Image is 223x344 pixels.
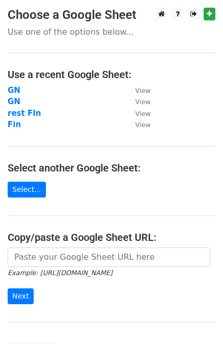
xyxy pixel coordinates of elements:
[8,231,215,243] h4: Copy/paste a Google Sheet URL:
[8,162,215,174] h4: Select another Google Sheet:
[125,86,151,95] a: View
[8,27,215,37] p: Use one of the options below...
[135,121,151,129] small: View
[8,248,210,267] input: Paste your Google Sheet URL here
[8,97,20,106] a: GN
[125,120,151,129] a: View
[8,8,215,22] h3: Choose a Google Sheet
[8,269,112,277] small: Example: [URL][DOMAIN_NAME]
[125,109,151,118] a: View
[125,97,151,106] a: View
[8,109,41,118] a: rest FIn
[8,86,20,95] a: GN
[135,98,151,106] small: View
[8,68,215,81] h4: Use a recent Google Sheet:
[8,288,34,304] input: Next
[8,182,46,198] a: Select...
[8,120,21,129] a: Fin
[135,87,151,94] small: View
[135,110,151,117] small: View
